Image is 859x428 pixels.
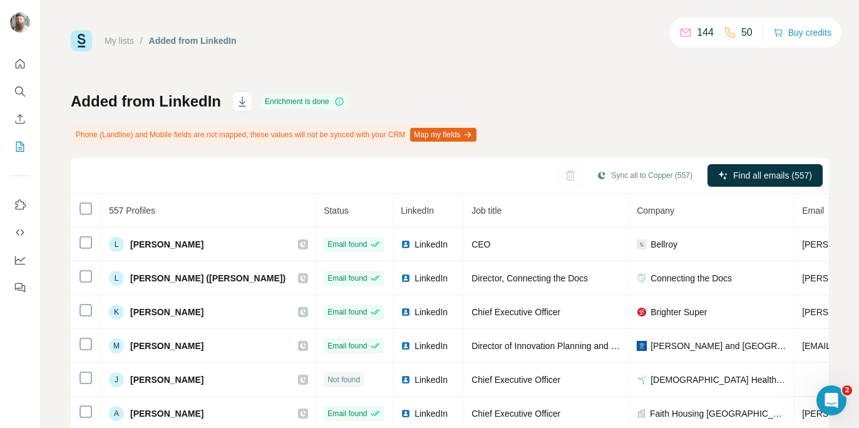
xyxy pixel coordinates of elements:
[471,239,490,249] span: CEO
[637,273,647,283] img: company-logo
[707,164,823,187] button: Find all emails (557)
[10,249,30,271] button: Dashboard
[327,273,367,284] span: Email found
[10,221,30,244] button: Use Surfe API
[130,306,203,318] span: [PERSON_NAME]
[109,305,124,320] div: K
[802,206,824,216] span: Email
[471,307,560,317] span: Chief Executive Officer
[109,237,124,252] div: L
[105,36,134,46] a: My lists
[130,238,203,251] span: [PERSON_NAME]
[651,373,786,386] span: [DEMOGRAPHIC_DATA] Healthcare
[149,34,237,47] div: Added from LinkedIn
[401,239,411,249] img: LinkedIn logo
[816,385,846,415] iframe: Intercom live chat
[130,272,285,284] span: [PERSON_NAME] ([PERSON_NAME])
[327,239,367,250] span: Email found
[130,373,203,386] span: [PERSON_NAME]
[414,340,448,352] span: LinkedIn
[10,53,30,75] button: Quick start
[324,206,349,216] span: Status
[650,407,786,420] span: Faith Housing [GEOGRAPHIC_DATA]
[10,276,30,299] button: Feedback
[637,341,647,351] img: company-logo
[471,375,560,385] span: Chief Executive Officer
[842,385,852,395] span: 2
[109,406,124,421] div: A
[651,272,732,284] span: Connecting the Docs
[637,239,647,249] img: company-logo
[10,13,30,33] img: Avatar
[471,341,679,351] span: Director of Innovation Planning and Program Delivery
[410,128,476,142] button: Map my fields
[471,273,588,283] span: Director, Connecting the Docs
[327,408,367,419] span: Email found
[414,272,448,284] span: LinkedIn
[109,372,124,387] div: J
[773,24,831,41] button: Buy credits
[637,307,647,317] img: company-logo
[10,194,30,216] button: Use Surfe on LinkedIn
[401,206,434,216] span: LinkedIn
[414,407,448,420] span: LinkedIn
[651,340,786,352] span: [PERSON_NAME] and [GEOGRAPHIC_DATA] and Health Service
[401,409,411,419] img: LinkedIn logo
[741,25,753,40] p: 50
[414,373,448,386] span: LinkedIn
[637,206,674,216] span: Company
[414,238,448,251] span: LinkedIn
[71,124,479,145] div: Phone (Landline) and Mobile fields are not mapped, these values will not be synced with your CRM
[109,206,155,216] span: 557 Profiles
[10,80,30,103] button: Search
[327,374,360,385] span: Not found
[471,409,560,419] span: Chief Executive Officer
[651,306,707,318] span: Brighter Super
[10,135,30,158] button: My lists
[71,30,92,51] img: Surfe Logo
[140,34,143,47] li: /
[327,306,367,318] span: Email found
[109,271,124,286] div: L
[697,25,714,40] p: 144
[130,407,203,420] span: [PERSON_NAME]
[71,91,221,112] h1: Added from LinkedIn
[401,375,411,385] img: LinkedIn logo
[414,306,448,318] span: LinkedIn
[588,166,701,185] button: Sync all to Copper (557)
[651,238,677,251] span: Bellroy
[637,375,647,385] img: company-logo
[261,94,348,109] div: Enrichment is done
[10,108,30,130] button: Enrich CSV
[471,206,502,216] span: Job title
[401,273,411,283] img: LinkedIn logo
[327,340,367,352] span: Email found
[130,340,203,352] span: [PERSON_NAME]
[401,307,411,317] img: LinkedIn logo
[109,338,124,353] div: M
[401,341,411,351] img: LinkedIn logo
[733,169,812,182] span: Find all emails (557)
